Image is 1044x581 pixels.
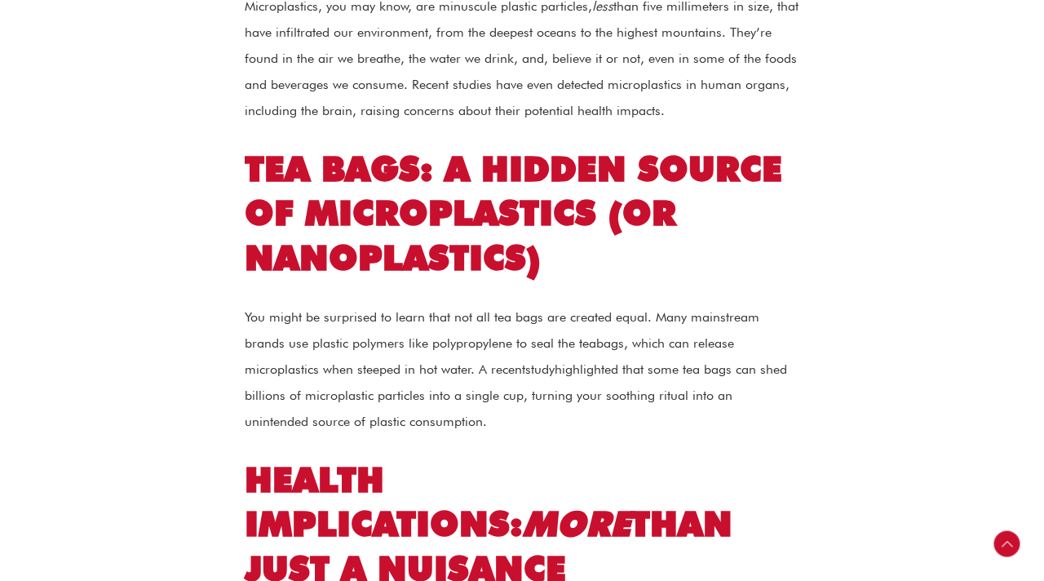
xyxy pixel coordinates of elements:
[245,304,799,435] p: You might be surprised to learn that not all tea bags are created equal. Many mainstream brands u...
[245,459,523,545] strong: Health implications:
[523,503,630,544] em: more
[525,361,555,377] a: study
[245,149,782,278] strong: Tea bags: A hidden source of microplastics (or nanoplastics)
